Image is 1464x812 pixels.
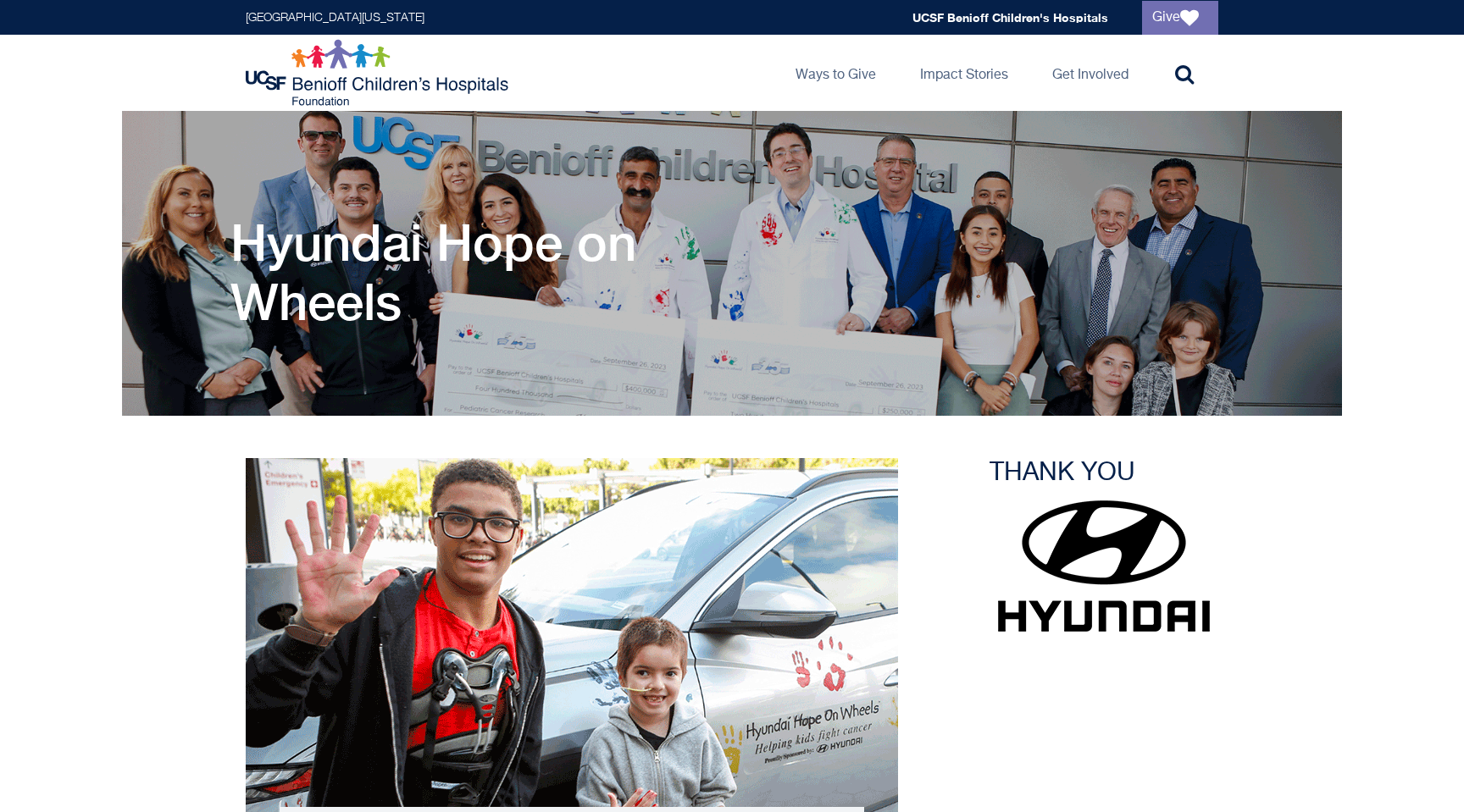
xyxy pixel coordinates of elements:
[230,213,807,331] h1: Hyundai Hope on Wheels
[246,12,424,24] a: [GEOGRAPHIC_DATA][US_STATE]
[246,39,513,107] img: Logo for UCSF Benioff Children's Hospitals Foundation
[990,458,1218,489] h3: THANK YOU
[912,10,1108,25] a: UCSF Benioff Children's Hospitals
[998,500,1210,632] img: Hyundai Hope on Wheels
[782,35,890,111] a: Ways to Give
[1039,35,1142,111] a: Get Involved
[907,35,1022,111] a: Impact Stories
[1142,1,1218,35] a: Give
